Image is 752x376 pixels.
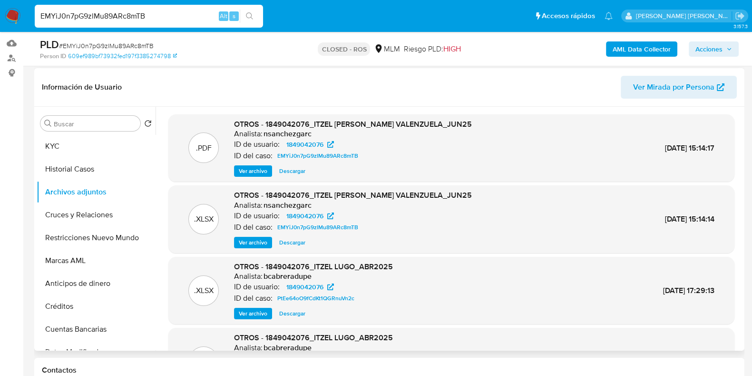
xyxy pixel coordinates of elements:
[234,201,263,210] p: Analista:
[234,223,273,232] p: ID del caso:
[234,294,273,303] p: ID del caso:
[273,222,362,233] a: EMYiJ0n7pG9zlMu89ARc8mTB
[605,12,613,20] a: Notificaciones
[277,150,358,162] span: EMYiJ0n7pG9zlMu89ARc8mTB
[234,282,280,292] p: ID de usuario:
[318,42,370,56] p: CLOSED - ROS
[374,44,400,54] div: MLM
[234,261,393,272] span: OTROS - 1849042076_ITZEL LUGO_ABR2025
[277,222,358,233] span: EMYiJ0n7pG9zlMu89ARc8mTB
[240,10,259,23] button: search-icon
[279,166,305,176] span: Descargar
[234,165,272,177] button: Ver archivo
[733,22,747,30] span: 3.157.3
[37,158,156,181] button: Historial Casos
[279,309,305,318] span: Descargar
[735,11,745,21] a: Salir
[636,11,732,20] p: daniela.lagunesrodriguez@mercadolibre.com.mx
[277,293,354,304] span: PtEe64oO9fCdKt1QGRnuVn2c
[239,238,267,247] span: Ver archivo
[274,308,310,319] button: Descargar
[37,226,156,249] button: Restricciones Nuevo Mundo
[633,76,714,99] span: Ver Mirada por Persona
[40,37,59,52] b: PLD
[695,41,723,57] span: Acciones
[274,165,310,177] button: Descargar
[281,281,340,293] a: 1849042076
[279,238,305,247] span: Descargar
[613,41,671,57] b: AML Data Collector
[286,210,323,222] span: 1849042076
[196,143,212,153] p: .PDF
[234,129,263,139] p: Analista:
[239,309,267,318] span: Ver archivo
[37,181,156,203] button: Archivos adjuntos
[35,10,263,22] input: Buscar usuario o caso...
[37,203,156,226] button: Cruces y Relaciones
[264,201,312,210] h6: nsanchezgarc
[37,295,156,318] button: Créditos
[264,272,312,281] h6: bcabreradupe
[264,343,312,353] h6: bcabreradupe
[239,166,267,176] span: Ver archivo
[37,272,156,295] button: Anticipos de dinero
[403,44,460,54] span: Riesgo PLD:
[281,139,340,150] a: 1849042076
[273,150,362,162] a: EMYiJ0n7pG9zlMu89ARc8mTB
[54,120,137,128] input: Buscar
[542,11,595,21] span: Accesos rápidos
[274,237,310,248] button: Descargar
[37,318,156,341] button: Cuentas Bancarias
[233,11,235,20] span: s
[273,293,358,304] a: PtEe64oO9fCdKt1QGRnuVn2c
[234,332,393,343] span: OTROS - 1849042076_ITZEL LUGO_ABR2025
[621,76,737,99] button: Ver Mirada por Persona
[144,120,152,130] button: Volver al orden por defecto
[663,285,714,296] span: [DATE] 17:29:13
[42,366,737,375] h1: Contactos
[286,139,323,150] span: 1849042076
[443,43,460,54] span: HIGH
[37,135,156,158] button: KYC
[37,249,156,272] button: Marcas AML
[234,140,280,149] p: ID de usuario:
[281,210,340,222] a: 1849042076
[68,52,177,61] a: 609ef989bf73932fed197f3385274798
[220,11,227,20] span: Alt
[234,211,280,221] p: ID de usuario:
[606,41,677,57] button: AML Data Collector
[40,52,66,61] b: Person ID
[234,308,272,319] button: Ver archivo
[234,119,472,130] span: OTROS - 1849042076_ITZEL [PERSON_NAME] VALENZUELA_JUN25
[44,120,52,127] button: Buscar
[234,190,472,201] span: OTROS - 1849042076_ITZEL [PERSON_NAME] VALENZUELA_JUN25
[194,214,214,224] p: .XLSX
[234,272,263,281] p: Analista:
[194,285,214,296] p: .XLSX
[234,151,273,161] p: ID del caso:
[264,129,312,139] h6: nsanchezgarc
[234,343,263,353] p: Analista:
[37,341,156,364] button: Datos Modificados
[42,82,122,92] h1: Información de Usuario
[665,213,714,224] span: [DATE] 15:14:14
[286,281,323,293] span: 1849042076
[665,142,714,153] span: [DATE] 15:14:17
[234,237,272,248] button: Ver archivo
[689,41,739,57] button: Acciones
[59,41,154,51] span: # EMYiJ0n7pG9zlMu89ARc8mTB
